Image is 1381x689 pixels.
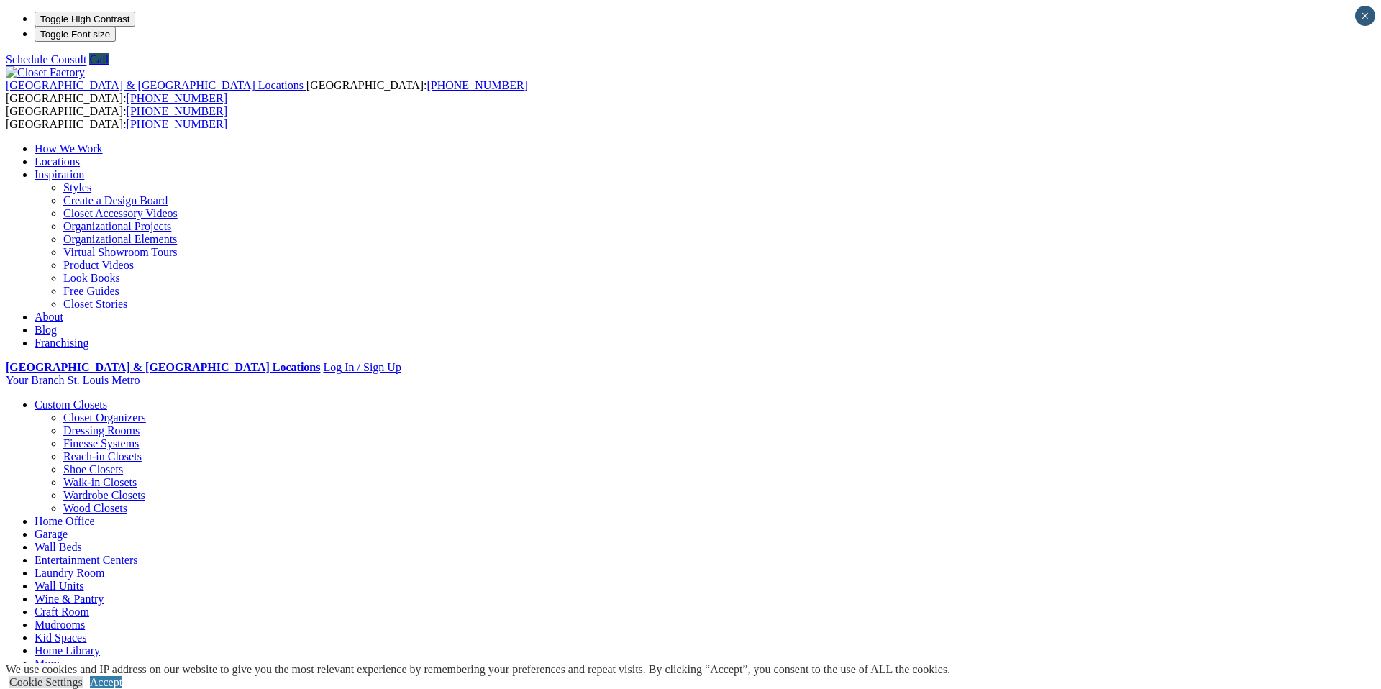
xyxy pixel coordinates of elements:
a: Finesse Systems [63,437,139,450]
span: [GEOGRAPHIC_DATA]: [GEOGRAPHIC_DATA]: [6,79,528,104]
a: Laundry Room [35,567,104,579]
a: Call [89,53,109,65]
a: Blog [35,324,57,336]
a: Schedule Consult [6,53,86,65]
a: Closet Stories [63,298,127,310]
div: We use cookies and IP address on our website to give you the most relevant experience by remember... [6,663,950,676]
span: Toggle Font size [40,29,110,40]
a: Reach-in Closets [63,450,142,462]
a: Craft Room [35,606,89,618]
a: Styles [63,181,91,193]
button: Close [1355,6,1375,26]
a: More menu text will display only on big screen [35,657,60,670]
span: Your Branch [6,374,64,386]
span: [GEOGRAPHIC_DATA]: [GEOGRAPHIC_DATA]: [6,105,227,130]
a: Look Books [63,272,120,284]
a: Dressing Rooms [63,424,140,437]
span: St. Louis Metro [67,374,140,386]
a: Accept [90,676,122,688]
a: Locations [35,155,80,168]
a: Kid Spaces [35,631,86,644]
a: Cookie Settings [9,676,83,688]
a: Wine & Pantry [35,593,104,605]
a: [PHONE_NUMBER] [127,92,227,104]
a: [PHONE_NUMBER] [427,79,527,91]
button: Toggle High Contrast [35,12,135,27]
a: Organizational Elements [63,233,177,245]
a: Wardrobe Closets [63,489,145,501]
a: About [35,311,63,323]
a: [PHONE_NUMBER] [127,105,227,117]
a: Franchising [35,337,89,349]
a: [GEOGRAPHIC_DATA] & [GEOGRAPHIC_DATA] Locations [6,79,306,91]
a: [GEOGRAPHIC_DATA] & [GEOGRAPHIC_DATA] Locations [6,361,320,373]
a: Wall Beds [35,541,82,553]
a: Closet Organizers [63,411,146,424]
a: Home Office [35,515,95,527]
a: Closet Accessory Videos [63,207,178,219]
a: Log In / Sign Up [323,361,401,373]
a: Wall Units [35,580,83,592]
a: [PHONE_NUMBER] [127,118,227,130]
a: Virtual Showroom Tours [63,246,178,258]
a: Shoe Closets [63,463,123,475]
span: Toggle High Contrast [40,14,129,24]
a: Entertainment Centers [35,554,138,566]
a: Product Videos [63,259,134,271]
span: [GEOGRAPHIC_DATA] & [GEOGRAPHIC_DATA] Locations [6,79,304,91]
a: Custom Closets [35,398,107,411]
a: Home Library [35,644,100,657]
a: Inspiration [35,168,84,181]
a: Organizational Projects [63,220,171,232]
img: Closet Factory [6,66,85,79]
a: How We Work [35,142,103,155]
a: Walk-in Closets [63,476,137,488]
a: Wood Closets [63,502,127,514]
a: Your Branch St. Louis Metro [6,374,140,386]
a: Mudrooms [35,619,85,631]
a: Free Guides [63,285,119,297]
button: Toggle Font size [35,27,116,42]
a: Create a Design Board [63,194,168,206]
a: Garage [35,528,68,540]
